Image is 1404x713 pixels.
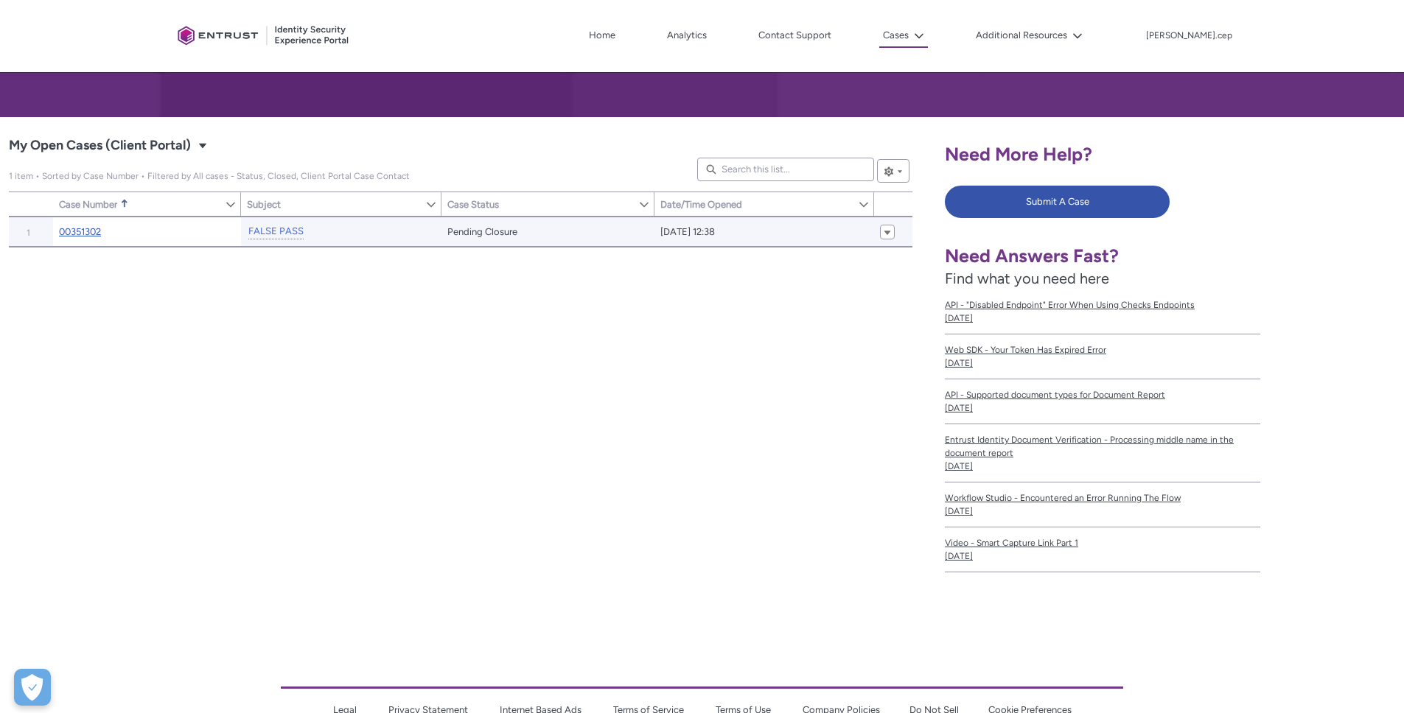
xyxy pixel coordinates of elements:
button: List View Controls [877,159,909,183]
a: Case Number [53,192,225,216]
a: Entrust Identity Document Verification - Processing middle name in the document report[DATE] [945,424,1260,482]
lightning-formatted-date-time: [DATE] [945,313,973,323]
span: My Open Cases (Client Portal) [9,171,410,181]
a: Analytics, opens in new tab [663,24,710,46]
span: My Open Cases (Client Portal) [9,134,191,158]
lightning-formatted-date-time: [DATE] [945,403,973,413]
span: Web SDK - Your Token Has Expired Error [945,343,1260,356]
span: API - "Disabled Endpoint" Error When Using Checks Endpoints [945,298,1260,312]
a: Date/Time Opened [654,192,858,216]
a: Case Status [441,192,638,216]
span: Workflow Studio - Encountered an Error Running The Flow [945,491,1260,505]
a: Workflow Studio - Encountered an Error Running The Flow[DATE] [945,482,1260,527]
h1: Need Answers Fast? [945,245,1260,267]
button: Cases [879,24,928,48]
lightning-formatted-date-time: [DATE] [945,461,973,471]
span: Entrust Identity Document Verification - Processing middle name in the document report [945,433,1260,460]
span: [DATE] 12:38 [660,225,715,239]
button: Additional Resources [972,24,1086,46]
a: 00351302 [59,225,101,239]
a: Contact Support [755,24,835,46]
button: Open Preferences [14,669,51,706]
button: User Profile alex.cep [1145,27,1233,42]
span: Case Number [59,199,117,210]
span: Need More Help? [945,143,1092,165]
a: FALSE PASS [248,224,304,239]
span: Pending Closure [447,225,517,239]
iframe: Qualified Messenger [1142,372,1404,713]
lightning-formatted-date-time: [DATE] [945,358,973,368]
input: Search this list... [697,158,874,181]
button: Select a List View: Cases [194,136,212,154]
a: Web SDK - Your Token Has Expired Error[DATE] [945,334,1260,379]
lightning-formatted-date-time: [DATE] [945,551,973,561]
a: Video - Smart Capture Link Part 1[DATE] [945,527,1260,572]
span: API - Supported document types for Document Report [945,388,1260,401]
a: API - Supported document types for Document Report[DATE] [945,379,1260,424]
a: API - "Disabled Endpoint" Error When Using Checks Endpoints[DATE] [945,289,1260,334]
p: [PERSON_NAME].cep [1146,31,1232,41]
div: Cookie Preferences [14,669,51,706]
span: Find what you need here [945,270,1109,287]
button: Submit A Case [945,186,1170,218]
a: Subject [241,192,425,216]
lightning-formatted-date-time: [DATE] [945,506,973,516]
span: Video - Smart Capture Link Part 1 [945,536,1260,549]
a: Home [585,24,619,46]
